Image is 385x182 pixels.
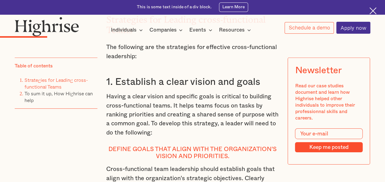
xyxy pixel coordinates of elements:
form: Modal Form [295,128,363,152]
div: Resources [219,26,253,34]
p: The following are the strategies for effective cross-functional leadership: [106,43,279,61]
div: Companies [149,26,184,34]
img: Highrise logo [15,17,79,36]
div: Read our case studies document and learn how Highrise helped other individuals to improve their p... [295,83,363,121]
div: Events [189,26,206,34]
div: This is some text inside of a div block. [137,4,212,10]
div: Resources [219,26,245,34]
input: Keep me posted [295,142,363,152]
div: Companies [149,26,176,34]
a: Apply now [336,22,370,34]
h4: Define goals that align with the organization's vision and priorities. [106,146,279,160]
div: Individuals [111,26,137,34]
input: Your e-mail [295,128,363,139]
div: Events [189,26,214,34]
div: Table of contents [15,63,53,69]
div: Newsletter [295,65,342,76]
img: Cross icon [369,7,376,14]
a: Learn More [219,2,248,12]
a: To sum it up, How Highrise can help [25,90,93,104]
a: Strategies for Leading cross-functional Teams [25,76,88,90]
a: Schedule a demo [285,22,334,34]
h3: 1. Establish a clear vision and goals [106,76,279,88]
div: Individuals [111,26,145,34]
p: Having a clear vision and specific goals is critical to building cross-functional teams. It helps... [106,92,279,137]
